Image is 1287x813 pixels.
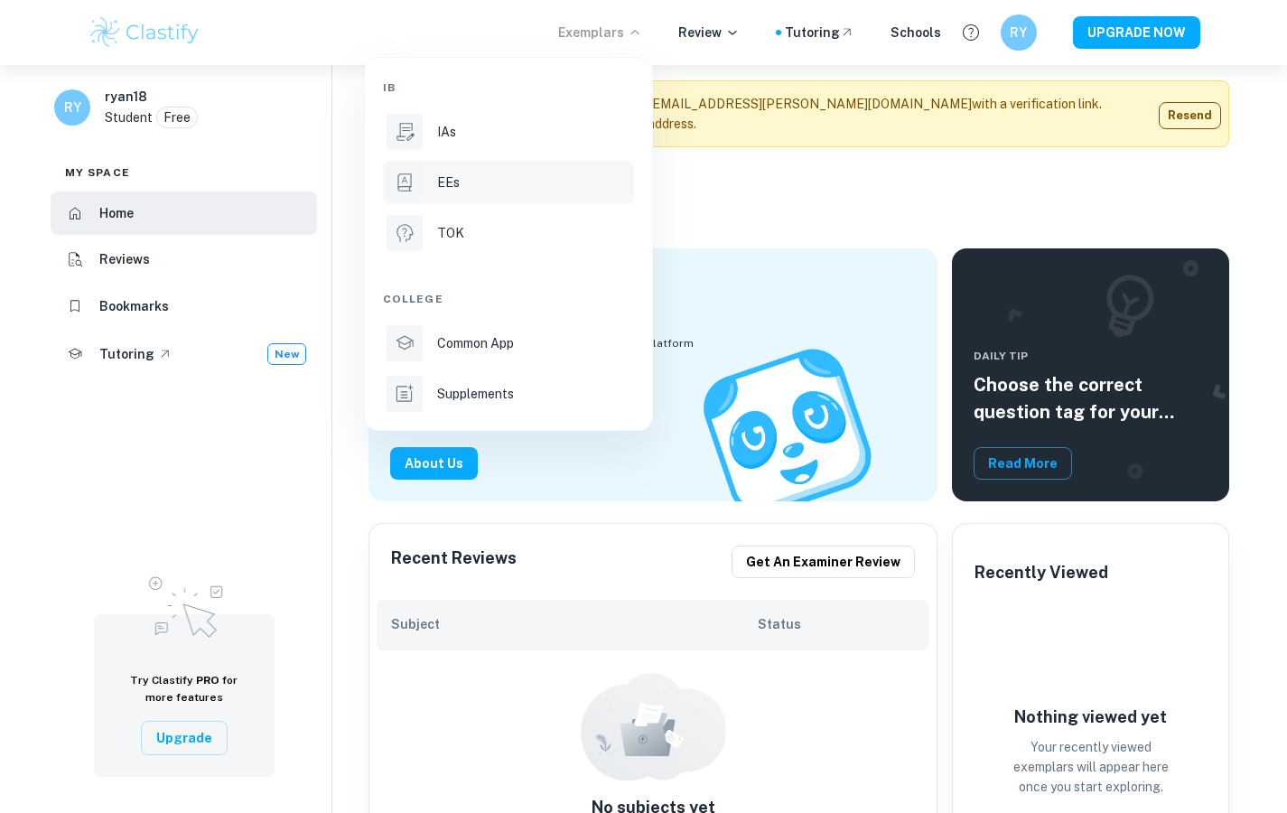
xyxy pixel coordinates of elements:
p: EEs [437,173,460,192]
a: Supplements [383,372,634,416]
p: TOK [437,223,464,243]
a: IAs [383,110,634,154]
span: College [383,291,443,307]
a: Common App [383,322,634,365]
a: TOK [383,211,634,255]
p: IAs [437,122,456,142]
p: Common App [437,333,514,353]
a: EEs [383,161,634,204]
p: Supplements [437,384,514,404]
span: IB [383,79,396,96]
